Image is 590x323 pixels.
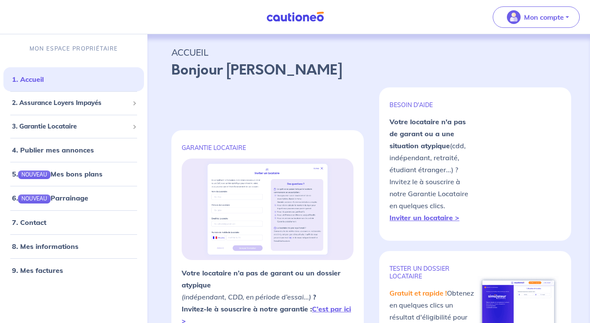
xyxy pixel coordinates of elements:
span: 2. Assurance Loyers Impayés [12,98,129,108]
p: (cdd, indépendant, retraité, étudiant étranger...) ? Invitez le à souscrire à notre Garantie Loca... [389,116,475,224]
div: 7. Contact [3,214,144,231]
div: 9. Mes factures [3,262,144,279]
a: 4. Publier mes annonces [12,146,94,154]
p: MON ESPACE PROPRIÉTAIRE [30,45,118,53]
div: 2. Assurance Loyers Impayés [3,95,144,111]
strong: Votre locataire n'a pas de garant ou a une situation atypique [389,117,466,150]
span: 3. Garantie Locataire [12,122,129,132]
strong: ? [313,293,316,301]
p: Mon compte [524,12,564,22]
img: Cautioneo [263,12,327,22]
a: 8. Mes informations [12,242,78,251]
em: Gratuit et rapide ! [389,289,447,297]
a: 7. Contact [12,218,46,227]
p: TESTER un dossier locataire [389,265,475,280]
p: ACCUEIL [171,45,566,60]
img: invite.png [202,159,333,260]
a: 5.NOUVEAUMes bons plans [12,170,102,178]
a: 9. Mes factures [12,266,63,275]
div: 1. Accueil [3,71,144,88]
a: 1. Accueil [12,75,44,84]
em: (indépendant, CDD, en période d’essai...) [182,293,311,301]
div: 4. Publier mes annonces [3,141,144,159]
p: Bonjour [PERSON_NAME] [171,60,566,81]
button: illu_account_valid_menu.svgMon compte [493,6,580,28]
div: 8. Mes informations [3,238,144,255]
a: 6.NOUVEAUParrainage [12,194,88,202]
img: illu_account_valid_menu.svg [507,10,521,24]
strong: Votre locataire n’a pas de garant ou un dossier atypique [182,269,341,289]
p: BESOIN D'AIDE [389,101,475,109]
p: GARANTIE LOCATAIRE [182,144,353,152]
div: 6.NOUVEAUParrainage [3,189,144,206]
div: 3. Garantie Locataire [3,118,144,135]
div: 5.NOUVEAUMes bons plans [3,165,144,182]
a: Inviter un locataire > [389,213,459,222]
